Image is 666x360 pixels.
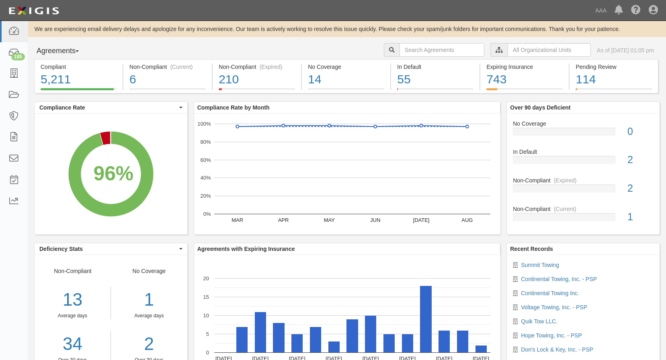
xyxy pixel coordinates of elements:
[597,46,654,54] div: As of [DATE] 01:05 pm
[35,312,111,319] div: Average days
[521,318,557,325] a: Quik Tow LLC.
[219,71,295,88] div: 210
[521,290,579,296] a: Continental Towing Inc.
[513,205,654,228] a: Non-Compliant(Current)1
[591,2,611,19] a: AAA
[308,71,384,88] div: 14
[203,211,211,217] text: 0%
[206,331,209,337] text: 5
[397,63,473,71] div: In Default
[117,287,181,312] div: 1
[480,88,569,95] a: Expiring Insurance743
[621,153,660,167] div: 2
[521,332,582,339] a: Hope Towing, Inc. - PSP
[507,148,660,156] div: In Default
[521,304,587,310] a: Voltage Towing, Inc. - PSP
[521,262,559,268] a: Summit Towing
[123,88,212,95] a: Non-Compliant(Current)6
[200,193,211,199] text: 20%
[203,312,209,319] text: 10
[28,25,666,33] div: We are experiencing email delivery delays and apologize for any inconvenience. Our team is active...
[507,120,660,128] div: No Coverage
[576,63,652,71] div: Pending Review
[554,176,577,184] div: (Expired)
[41,63,117,71] div: Compliant
[621,181,660,196] div: 2
[507,176,660,184] div: Non-Compliant
[94,159,133,188] div: 96%
[197,246,295,252] b: Agreements with Expiring Insurance
[324,217,335,223] text: MAY
[570,88,658,95] a: Pending Review114
[232,217,243,223] text: MAR
[213,88,301,95] a: Non-Compliant(Expired)210
[507,205,660,213] div: Non-Compliant
[170,63,193,71] div: (Current)
[631,6,641,15] i: Help Center - Complianz
[206,350,209,356] text: 0
[197,104,270,111] b: Compliance Rate by Month
[510,104,570,111] b: Over 90 days Deficient
[461,217,473,223] text: AUG
[35,287,111,312] div: 13
[129,63,206,71] div: Non-Compliant (Current)
[39,103,177,112] span: Compliance Rate
[302,88,390,95] a: No Coverage14
[197,121,211,127] text: 100%
[203,275,209,281] text: 20
[400,43,484,57] input: Search Agreements
[35,114,187,234] svg: A chart.
[34,88,123,95] a: Compliant5,211
[11,53,25,60] div: 185
[129,71,206,88] div: 6
[513,176,654,205] a: Non-Compliant(Expired)2
[513,120,654,148] a: No Coverage0
[278,217,289,223] text: APR
[486,71,563,88] div: 743
[194,114,500,234] svg: A chart.
[260,63,283,71] div: (Expired)
[397,71,473,88] div: 55
[117,331,181,357] a: 2
[413,217,429,223] text: [DATE]
[621,124,660,139] div: 0
[510,246,553,252] b: Recent Records
[35,102,187,113] button: Compliance Rate
[554,205,576,213] div: (Current)
[308,63,384,71] div: No Coverage
[35,331,111,357] a: 34
[200,139,211,145] text: 80%
[200,157,211,163] text: 60%
[39,245,177,253] span: Deficiency Stats
[486,63,563,71] div: Expiring Insurance
[391,88,480,95] a: In Default55
[203,294,209,300] text: 15
[521,346,593,353] a: Don's Lock & Key, Inc. - PSP
[6,4,61,18] img: logo-5460c22ac91f19d4615b14bd174203de0afe785f0fc80cf4dbbc73dc1793850b.png
[200,175,211,181] text: 40%
[35,243,187,254] button: Deficiency Stats
[117,312,181,319] div: Average days
[508,43,591,57] input: All Organizational Units
[370,217,380,223] text: JUN
[34,43,94,59] button: Agreements
[513,148,654,176] a: In Default2
[621,210,660,224] div: 1
[576,71,652,88] div: 114
[219,63,295,71] div: Non-Compliant (Expired)
[41,71,117,88] div: 5,211
[521,276,597,282] a: Continental Towing, Inc. - PSP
